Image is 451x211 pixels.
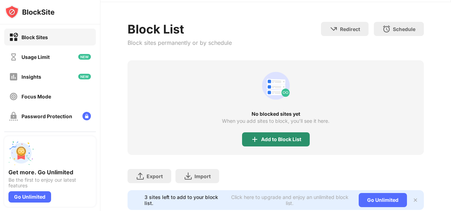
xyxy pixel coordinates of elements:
[5,5,55,19] img: logo-blocksite.svg
[340,26,360,32] div: Redirect
[144,194,225,206] div: 3 sites left to add to your block list.
[393,26,415,32] div: Schedule
[194,173,211,179] div: Import
[8,140,34,166] img: push-unlimited.svg
[21,74,41,80] div: Insights
[222,118,329,124] div: When you add sites to block, you’ll see it here.
[229,194,350,206] div: Click here to upgrade and enjoy an unlimited block list.
[9,92,18,101] img: focus-off.svg
[21,34,48,40] div: Block Sites
[78,54,91,60] img: new-icon.svg
[413,197,418,203] img: x-button.svg
[78,74,91,79] img: new-icon.svg
[21,54,50,60] div: Usage Limit
[9,53,18,61] img: time-usage-off.svg
[128,39,232,46] div: Block sites permanently or by schedule
[9,33,18,42] img: block-on.svg
[128,111,424,117] div: No blocked sites yet
[21,94,51,100] div: Focus Mode
[147,173,163,179] div: Export
[8,177,92,188] div: Be the first to enjoy our latest features
[9,112,18,121] img: password-protection-off.svg
[128,22,232,36] div: Block List
[82,112,91,120] img: lock-menu.svg
[359,193,407,207] div: Go Unlimited
[8,191,51,203] div: Go Unlimited
[9,72,18,81] img: insights-off.svg
[8,169,92,176] div: Get more. Go Unlimited
[259,69,293,103] div: animation
[21,113,72,119] div: Password Protection
[261,137,301,142] div: Add to Block List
